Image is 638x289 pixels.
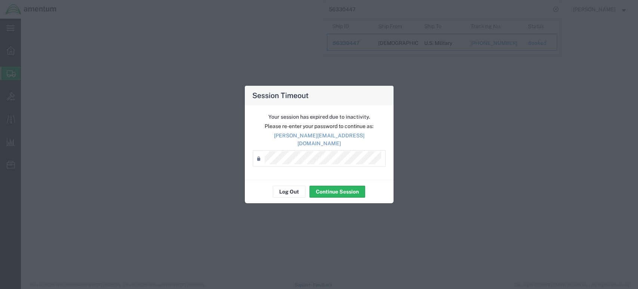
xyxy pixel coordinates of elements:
[253,113,386,121] p: Your session has expired due to inactivity.
[253,122,386,130] p: Please re-enter your password to continue as:
[309,186,365,198] button: Continue Session
[252,90,309,101] h4: Session Timeout
[273,186,305,198] button: Log Out
[253,132,386,147] p: [PERSON_NAME][EMAIL_ADDRESS][DOMAIN_NAME]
